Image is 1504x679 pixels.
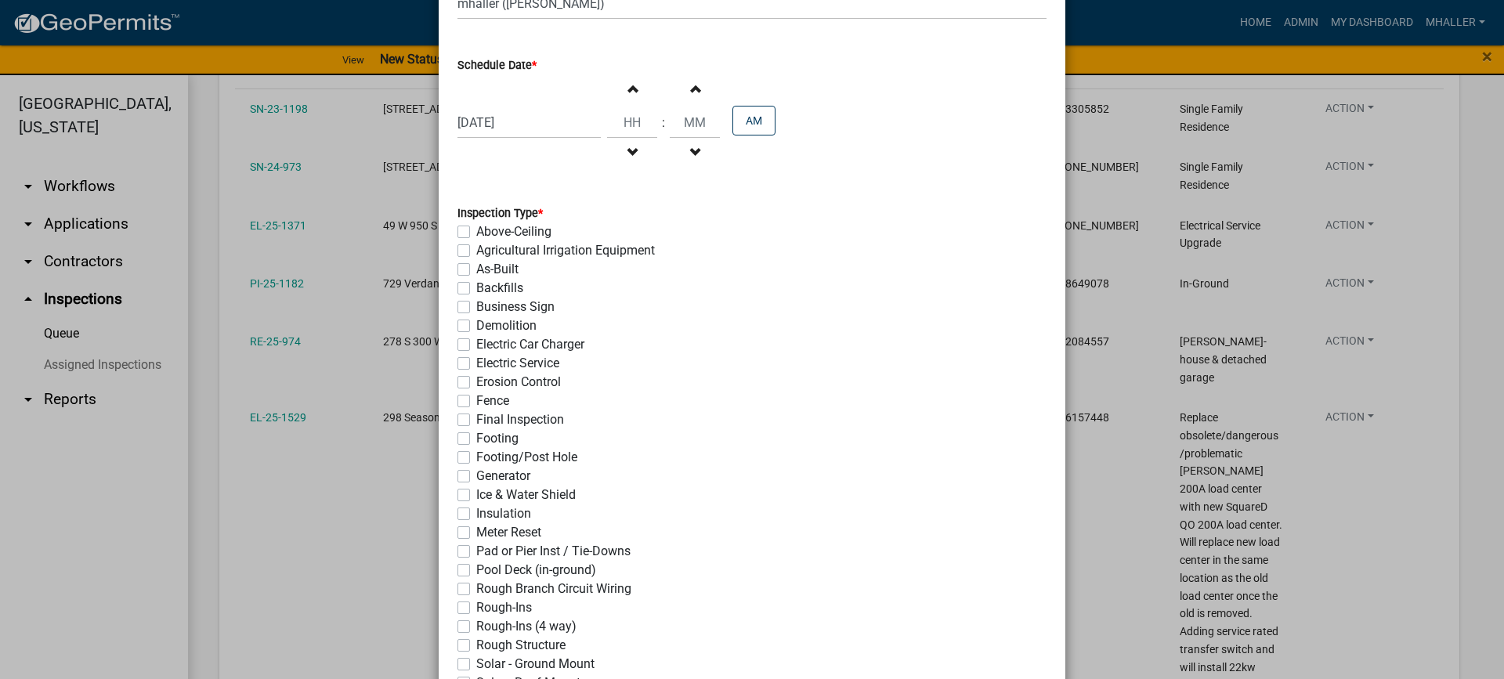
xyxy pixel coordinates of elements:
label: Schedule Date [457,60,537,71]
label: Fence [476,392,509,410]
label: Ice & Water Shield [476,486,576,504]
label: Electric Service [476,354,559,373]
input: Minutes [670,107,720,139]
label: Pool Deck (in-ground) [476,561,596,580]
label: Rough Branch Circuit Wiring [476,580,631,598]
input: mm/dd/yyyy [457,107,601,139]
label: As-Built [476,260,519,279]
label: Backfills [476,279,523,298]
div: : [657,114,670,132]
label: Agricultural Irrigation Equipment [476,241,655,260]
label: Business Sign [476,298,555,316]
label: Rough-Ins [476,598,532,617]
label: Pad or Pier Inst / Tie-Downs [476,542,631,561]
label: Electric Car Charger [476,335,584,354]
label: Demolition [476,316,537,335]
button: AM [732,106,775,135]
label: Meter Reset [476,523,541,542]
label: Rough Structure [476,636,566,655]
label: Rough-Ins (4 way) [476,617,577,636]
label: Footing [476,429,519,448]
label: Footing/Post Hole [476,448,577,467]
label: Generator [476,467,530,486]
label: Insulation [476,504,531,523]
label: Erosion Control [476,373,561,392]
input: Hours [607,107,657,139]
label: Above-Ceiling [476,222,551,241]
label: Final Inspection [476,410,564,429]
label: Inspection Type [457,208,543,219]
label: Solar - Ground Mount [476,655,595,674]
